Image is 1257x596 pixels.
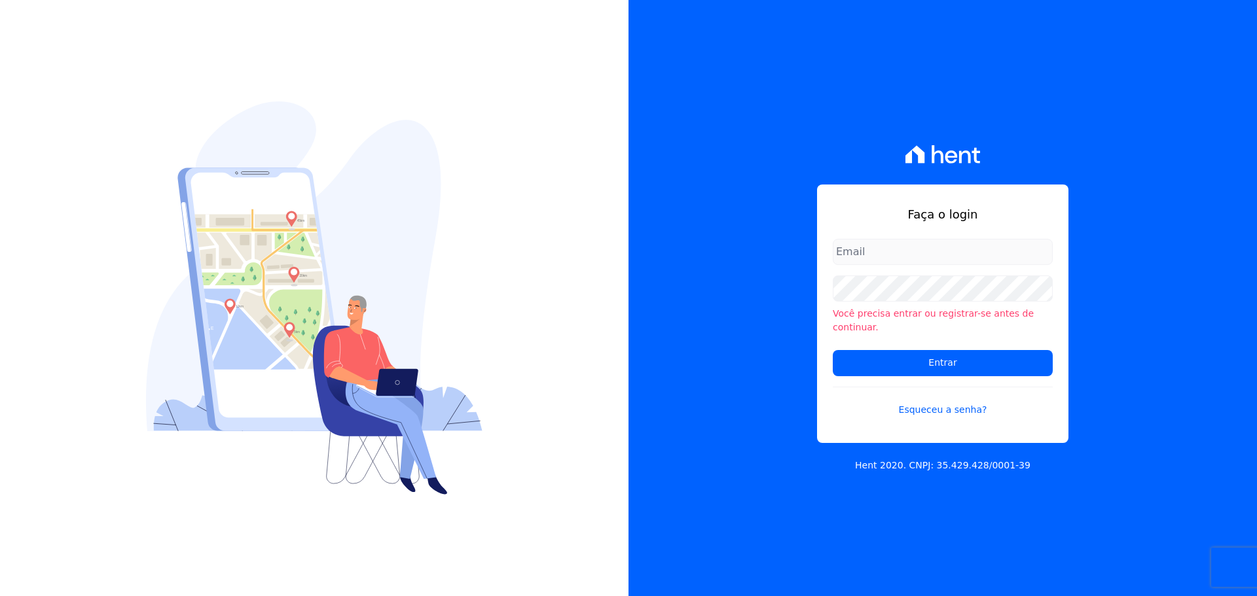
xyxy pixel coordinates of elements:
li: Você precisa entrar ou registrar-se antes de continuar. [833,307,1053,334]
p: Hent 2020. CNPJ: 35.429.428/0001-39 [855,459,1030,472]
h1: Faça o login [833,205,1053,223]
img: Login [146,101,483,495]
a: Esqueceu a senha? [833,387,1053,417]
input: Email [833,239,1053,265]
input: Entrar [833,350,1053,376]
